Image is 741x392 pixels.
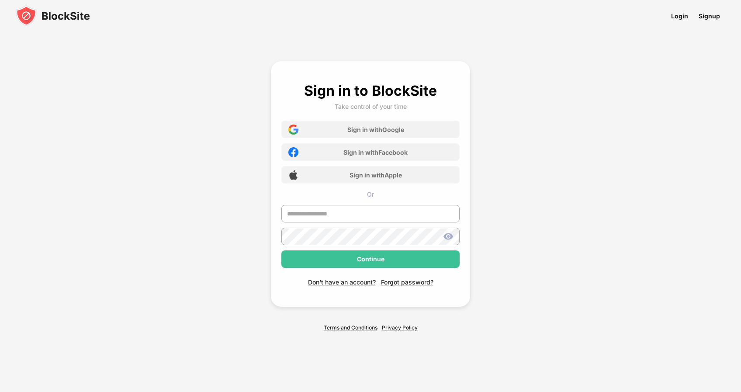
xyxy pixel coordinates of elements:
div: Sign in to BlockSite [304,82,437,99]
a: Login [666,6,693,26]
img: show-password.svg [443,231,454,242]
div: Sign in with Facebook [343,149,408,156]
img: facebook-icon.png [288,147,298,157]
a: Terms and Conditions [324,324,377,331]
div: Continue [357,256,384,263]
div: Or [281,191,460,198]
div: Don't have an account? [308,278,376,286]
img: google-icon.png [288,125,298,135]
div: Sign in with Apple [350,171,402,179]
img: apple-icon.png [288,170,298,180]
a: Signup [693,6,725,26]
a: Privacy Policy [382,324,418,331]
img: blocksite-icon-black.svg [16,5,90,26]
div: Take control of your time [335,103,407,110]
div: Forgot password? [381,278,433,286]
div: Sign in with Google [347,126,404,133]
